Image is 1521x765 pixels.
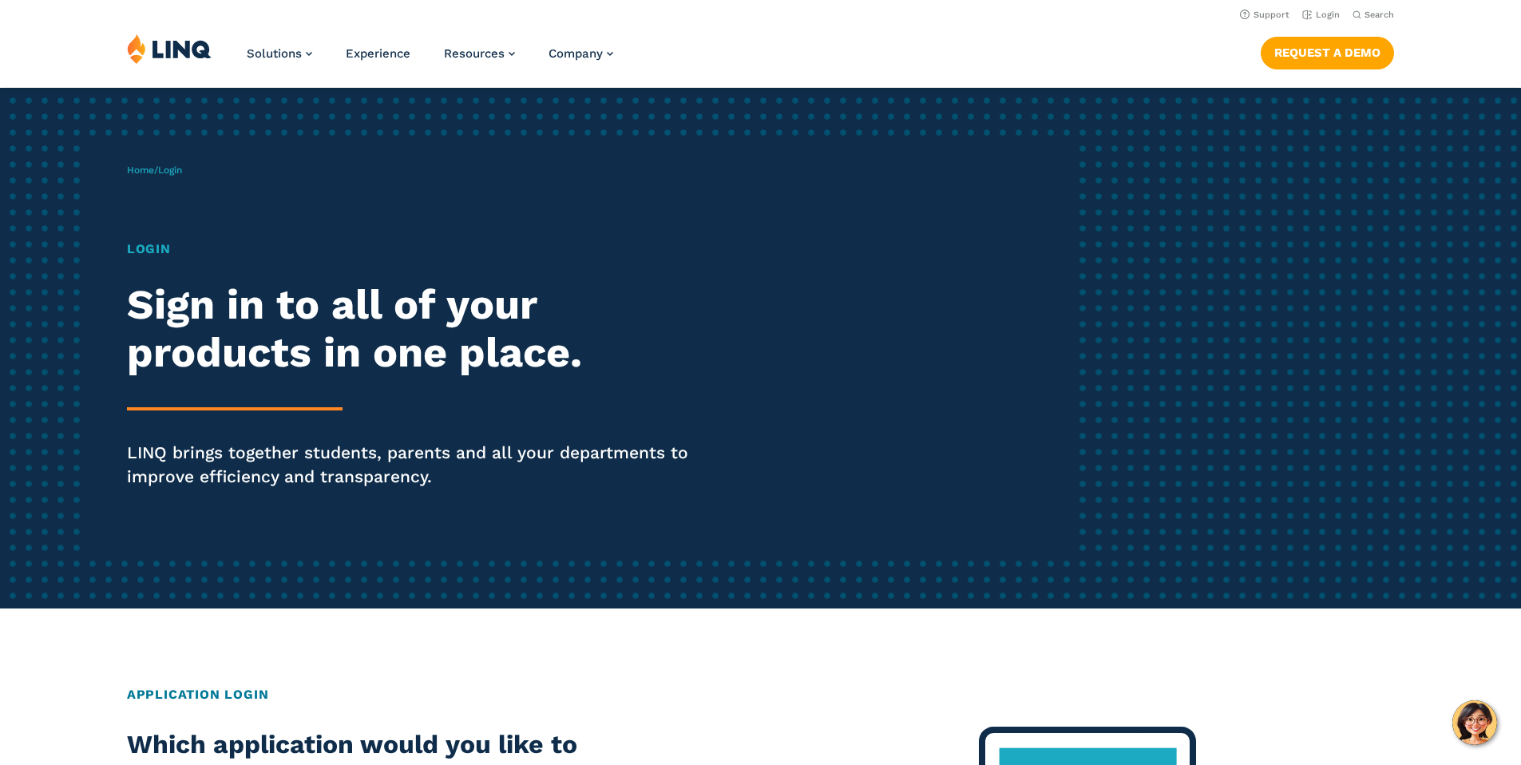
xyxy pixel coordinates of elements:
[1452,700,1497,745] button: Hello, have a question? Let’s chat.
[1261,37,1394,69] a: Request a Demo
[127,164,154,176] a: Home
[127,164,182,176] span: /
[1353,9,1394,21] button: Open Search Bar
[127,34,212,64] img: LINQ | K‑12 Software
[1365,10,1394,20] span: Search
[1240,10,1289,20] a: Support
[127,685,1394,704] h2: Application Login
[444,46,505,61] span: Resources
[247,34,613,86] nav: Primary Navigation
[127,281,713,377] h2: Sign in to all of your products in one place.
[549,46,603,61] span: Company
[247,46,312,61] a: Solutions
[247,46,302,61] span: Solutions
[444,46,515,61] a: Resources
[127,240,713,259] h1: Login
[127,441,713,489] p: LINQ brings together students, parents and all your departments to improve efficiency and transpa...
[1261,34,1394,69] nav: Button Navigation
[158,164,182,176] span: Login
[1302,10,1340,20] a: Login
[549,46,613,61] a: Company
[346,46,410,61] a: Experience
